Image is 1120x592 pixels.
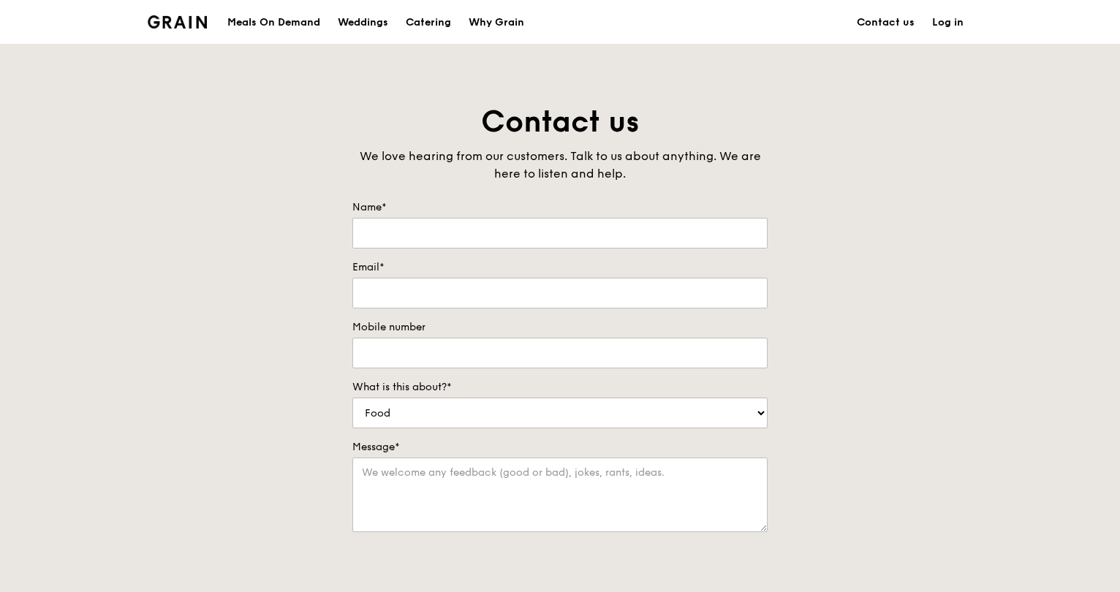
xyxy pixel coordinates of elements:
a: Log in [923,1,972,45]
label: Message* [352,440,768,455]
a: Why Grain [460,1,533,45]
h1: Contact us [352,102,768,142]
img: Grain [148,15,207,29]
label: What is this about?* [352,380,768,395]
div: Why Grain [469,1,524,45]
a: Contact us [848,1,923,45]
div: Catering [406,1,451,45]
label: Mobile number [352,320,768,335]
a: Catering [397,1,460,45]
label: Name* [352,200,768,215]
a: Weddings [329,1,397,45]
div: Meals On Demand [227,1,320,45]
div: Weddings [338,1,388,45]
div: We love hearing from our customers. Talk to us about anything. We are here to listen and help. [352,148,768,183]
label: Email* [352,260,768,275]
